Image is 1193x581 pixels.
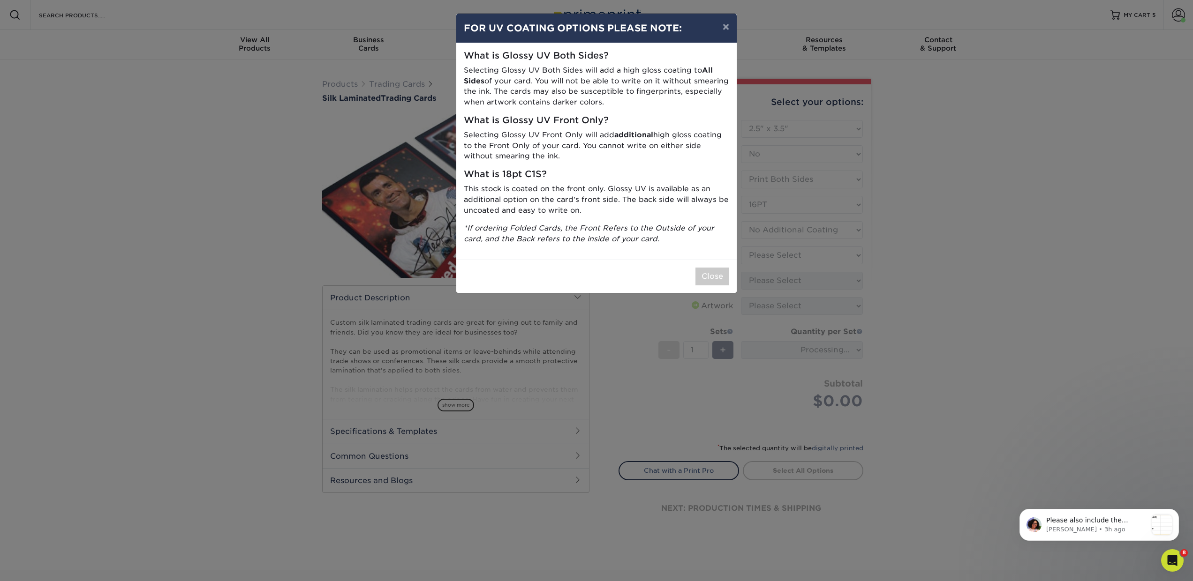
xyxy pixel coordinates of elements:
button: Close [695,268,729,285]
h5: What is Glossy UV Front Only? [464,115,729,126]
h4: FOR UV COATING OPTIONS PLEASE NOTE: [464,21,729,35]
strong: additional [614,130,653,139]
p: Selecting Glossy UV Front Only will add high gloss coating to the Front Only of your card. You ca... [464,130,729,162]
iframe: Intercom live chat [1161,549,1184,572]
strong: All Sides [464,66,713,85]
i: *If ordering Folded Cards, the Front Refers to the Outside of your card, and the Back refers to t... [464,223,714,243]
p: This stock is coated on the front only. Glossy UV is available as an additional option on the car... [464,184,729,216]
h5: What is Glossy UV Both Sides? [464,51,729,61]
h5: What is 18pt C1S? [464,169,729,180]
button: × [715,14,737,40]
span: 8 [1180,549,1188,557]
iframe: Intercom notifications message [1005,490,1193,556]
p: Selecting Glossy UV Both Sides will add a high gloss coating to of your card. You will not be abl... [464,65,729,108]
